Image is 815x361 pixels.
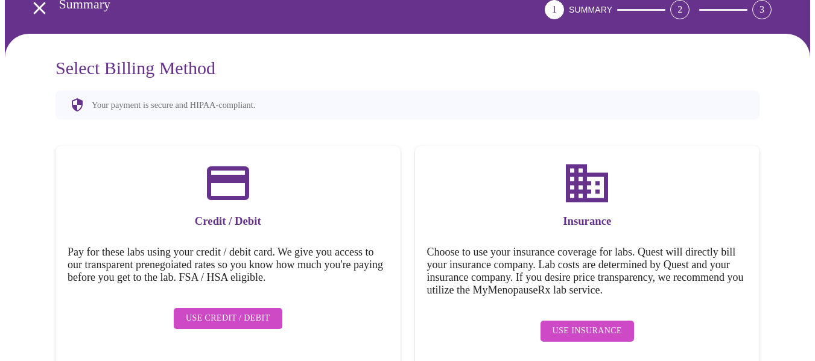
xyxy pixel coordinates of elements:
h3: Insurance [427,215,748,228]
span: Use Credit / Debit [186,311,270,326]
h5: Pay for these labs using your credit / debit card. We give you access to our transparent prenegoi... [68,246,388,284]
p: Your payment is secure and HIPAA-compliant. [92,100,255,110]
button: Use Credit / Debit [174,308,282,329]
button: Use Insurance [541,321,634,342]
h5: Choose to use your insurance coverage for labs. Quest will directly bill your insurance company. ... [427,246,748,297]
span: SUMMARY [569,5,612,14]
h3: Credit / Debit [68,215,388,228]
span: Use Insurance [553,324,622,339]
h3: Select Billing Method [55,58,760,78]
